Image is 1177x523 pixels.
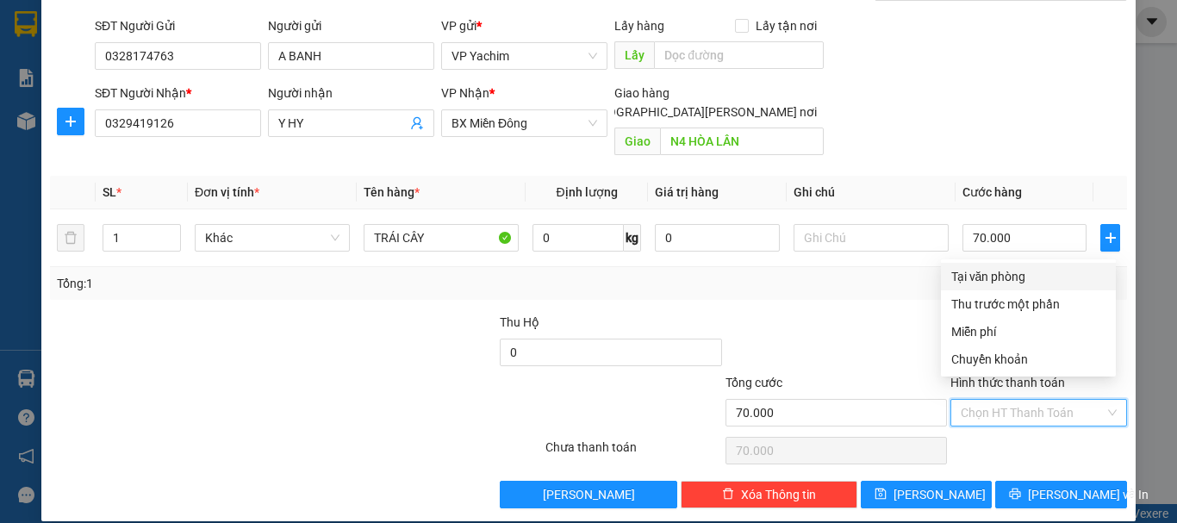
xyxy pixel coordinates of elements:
[543,485,635,504] span: [PERSON_NAME]
[1100,224,1120,252] button: plus
[57,108,84,135] button: plus
[624,224,641,252] span: kg
[614,128,660,155] span: Giao
[962,185,1022,199] span: Cước hàng
[364,185,420,199] span: Tên hàng
[1101,231,1119,245] span: plus
[95,84,261,103] div: SĐT Người Nhận
[582,103,824,121] span: [GEOGRAPHIC_DATA][PERSON_NAME] nơi
[794,224,949,252] input: Ghi Chú
[451,43,597,69] span: VP Yachim
[1009,488,1021,501] span: printer
[57,224,84,252] button: delete
[787,176,956,209] th: Ghi chú
[951,267,1105,286] div: Tại văn phòng
[410,116,424,130] span: user-add
[451,110,597,136] span: BX Miền Đông
[614,86,669,100] span: Giao hàng
[660,128,824,155] input: Dọc đường
[681,481,857,508] button: deleteXóa Thông tin
[268,16,434,35] div: Người gửi
[950,376,1065,389] label: Hình thức thanh toán
[749,16,824,35] span: Lấy tận nơi
[268,84,434,103] div: Người nhận
[951,350,1105,369] div: Chuyển khoản
[654,41,824,69] input: Dọc đường
[195,185,259,199] span: Đơn vị tính
[861,481,993,508] button: save[PERSON_NAME]
[103,185,116,199] span: SL
[500,481,676,508] button: [PERSON_NAME]
[741,485,816,504] span: Xóa Thông tin
[441,16,607,35] div: VP gửi
[614,41,654,69] span: Lấy
[894,485,986,504] span: [PERSON_NAME]
[57,274,456,293] div: Tổng: 1
[364,224,519,252] input: VD: Bàn, Ghế
[614,19,664,33] span: Lấy hàng
[205,225,339,251] span: Khác
[1028,485,1149,504] span: [PERSON_NAME] và In
[544,438,724,468] div: Chưa thanh toán
[500,315,539,329] span: Thu Hộ
[655,224,779,252] input: 0
[722,488,734,501] span: delete
[441,86,489,100] span: VP Nhận
[58,115,84,128] span: plus
[726,376,782,389] span: Tổng cước
[95,16,261,35] div: SĐT Người Gửi
[951,295,1105,314] div: Thu trước một phần
[995,481,1127,508] button: printer[PERSON_NAME] và In
[875,488,887,501] span: save
[556,185,617,199] span: Định lượng
[951,322,1105,341] div: Miễn phí
[655,185,719,199] span: Giá trị hàng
